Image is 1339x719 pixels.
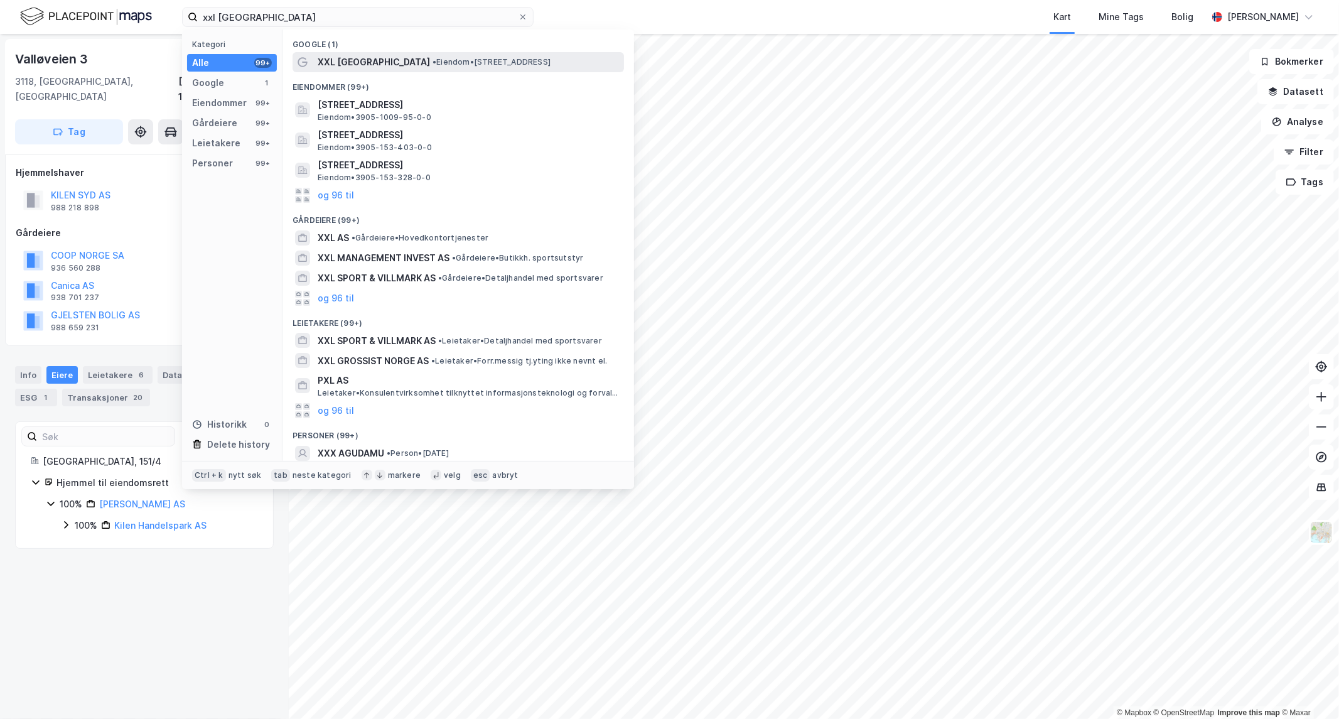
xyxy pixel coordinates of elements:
[254,98,272,108] div: 99+
[15,74,178,104] div: 3118, [GEOGRAPHIC_DATA], [GEOGRAPHIC_DATA]
[114,520,207,531] a: Kilen Handelspark AS
[431,356,607,366] span: Leietaker • Forr.messig tj.yting ikke nevnt el.
[198,8,518,26] input: Søk på adresse, matrikkel, gårdeiere, leietakere eller personer
[192,75,224,90] div: Google
[192,156,233,171] div: Personer
[56,475,258,490] div: Hjemmel til eiendomsrett
[318,55,430,70] span: XXL [GEOGRAPHIC_DATA]
[318,388,621,398] span: Leietaker • Konsulentvirksomhet tilknyttet informasjonsteknologi og forvaltning og drift av IT-sy...
[1257,79,1334,104] button: Datasett
[282,421,634,443] div: Personer (99+)
[318,173,431,183] span: Eiendom • 3905-153-328-0-0
[178,74,274,104] div: [GEOGRAPHIC_DATA], 151/4
[1276,659,1339,719] div: Kontrollprogram for chat
[15,49,90,69] div: Valløveien 3
[207,437,270,452] div: Delete history
[1249,49,1334,74] button: Bokmerker
[1154,708,1215,717] a: OpenStreetMap
[318,403,354,418] button: og 96 til
[51,263,100,273] div: 936 560 288
[15,119,123,144] button: Tag
[1274,139,1334,165] button: Filter
[1227,9,1299,24] div: [PERSON_NAME]
[1309,521,1333,544] img: Z
[444,470,461,480] div: velg
[99,499,185,509] a: [PERSON_NAME] AS
[352,233,355,242] span: •
[51,323,99,333] div: 988 659 231
[1053,9,1071,24] div: Kart
[1117,708,1151,717] a: Mapbox
[254,58,272,68] div: 99+
[131,391,145,404] div: 20
[438,336,442,345] span: •
[318,127,619,143] span: [STREET_ADDRESS]
[254,158,272,168] div: 99+
[60,497,82,512] div: 100%
[37,427,175,446] input: Søk
[1276,659,1339,719] iframe: Chat Widget
[318,143,432,153] span: Eiendom • 3905-153-403-0-0
[318,373,619,388] span: PXL AS
[16,225,273,241] div: Gårdeiere
[471,469,490,482] div: esc
[229,470,262,480] div: nytt søk
[1276,170,1334,195] button: Tags
[293,470,352,480] div: neste kategori
[135,369,148,381] div: 6
[192,116,237,131] div: Gårdeiere
[452,253,456,262] span: •
[282,308,634,331] div: Leietakere (99+)
[51,203,99,213] div: 988 218 898
[271,469,290,482] div: tab
[1171,9,1193,24] div: Bolig
[192,40,277,49] div: Kategori
[75,518,97,533] div: 100%
[318,112,431,122] span: Eiendom • 3905-1009-95-0-0
[282,30,634,52] div: Google (1)
[318,291,354,306] button: og 96 til
[387,448,449,458] span: Person • [DATE]
[433,57,436,67] span: •
[1099,9,1144,24] div: Mine Tags
[1218,708,1280,717] a: Improve this map
[318,97,619,112] span: [STREET_ADDRESS]
[192,417,247,432] div: Historikk
[318,354,429,369] span: XXL GROSSIST NORGE AS
[318,271,436,286] span: XXL SPORT & VILLMARK AS
[62,389,150,406] div: Transaksjoner
[318,446,384,461] span: XXX AGUDAMU
[262,78,272,88] div: 1
[40,391,52,404] div: 1
[282,205,634,228] div: Gårdeiere (99+)
[452,253,583,263] span: Gårdeiere • Butikkh. sportsutstyr
[318,158,619,173] span: [STREET_ADDRESS]
[254,138,272,148] div: 99+
[46,366,78,384] div: Eiere
[15,389,57,406] div: ESG
[20,6,152,28] img: logo.f888ab2527a4732fd821a326f86c7f29.svg
[352,233,488,243] span: Gårdeiere • Hovedkontortjenester
[438,273,603,283] span: Gårdeiere • Detaljhandel med sportsvarer
[192,469,226,482] div: Ctrl + k
[438,273,442,283] span: •
[282,72,634,95] div: Eiendommer (99+)
[387,448,390,458] span: •
[388,470,421,480] div: markere
[431,356,435,365] span: •
[438,336,602,346] span: Leietaker • Detaljhandel med sportsvarer
[433,57,551,67] span: Eiendom • [STREET_ADDRESS]
[158,366,220,384] div: Datasett
[192,55,209,70] div: Alle
[43,454,258,469] div: [GEOGRAPHIC_DATA], 151/4
[318,251,449,266] span: XXL MANAGEMENT INVEST AS
[492,470,518,480] div: avbryt
[262,419,272,430] div: 0
[254,118,272,128] div: 99+
[192,95,247,111] div: Eiendommer
[318,333,436,349] span: XXL SPORT & VILLMARK AS
[16,165,273,180] div: Hjemmelshaver
[15,366,41,384] div: Info
[318,188,354,203] button: og 96 til
[318,230,349,246] span: XXL AS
